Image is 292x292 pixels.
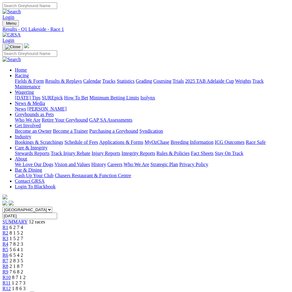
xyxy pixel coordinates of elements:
[2,27,290,32] a: Results - Q1 Lakeside - Race 1
[136,78,152,84] a: Grading
[89,117,133,123] a: GAP SA Assessments
[42,95,63,100] a: SUREpick
[2,9,21,15] img: Search
[15,112,54,117] a: Greyhounds as Pets
[235,78,251,84] a: Weights
[10,258,23,263] span: 2 8 3 5
[2,225,8,230] span: R1
[42,117,88,123] a: Retire Your Greyhound
[2,201,7,206] img: facebook.svg
[10,241,23,247] span: 7 8 2 3
[15,173,53,178] a: Cash Up Your Club
[27,106,66,111] a: [PERSON_NAME]
[64,95,88,100] a: How To Bet
[12,275,26,280] span: 8 7 1 2
[15,128,290,134] div: Get Involved
[124,162,149,167] a: Who We Are
[117,78,135,84] a: Statistics
[51,151,90,156] a: Track Injury Rebate
[2,213,57,219] input: Select date
[15,101,45,106] a: News & Media
[2,252,8,258] a: R6
[121,151,155,156] a: Integrity Reports
[2,230,8,236] a: R2
[15,73,29,78] a: Racing
[139,128,163,134] a: Syndication
[191,151,214,156] a: Fact Sheets
[2,236,8,241] a: R3
[24,43,29,48] img: logo-grsa-white.png
[10,264,23,269] span: 2 1 8 7
[2,264,8,269] a: R8
[2,275,11,280] a: R10
[2,280,11,286] a: R11
[15,140,63,145] a: Bookings & Scratchings
[15,78,290,90] div: Racing
[2,241,8,247] a: R4
[171,140,214,145] a: Breeding Information
[15,167,42,173] a: Bar & Dining
[15,78,44,84] a: Fields & Form
[15,151,49,156] a: Stewards Reports
[9,201,14,206] img: twitter.svg
[91,151,120,156] a: Injury Reports
[89,128,138,134] a: Purchasing a Greyhound
[2,286,11,291] a: R12
[179,162,208,167] a: Privacy Policy
[12,286,26,291] span: 1 8 6 3
[2,269,8,274] a: R9
[89,95,139,100] a: Minimum Betting Limits
[150,162,178,167] a: Strategic Plan
[83,78,101,84] a: Calendar
[10,230,23,236] span: 8 1 5 2
[99,140,143,145] a: Applications & Forms
[15,78,264,89] a: Track Maintenance
[45,78,82,84] a: Results & Replays
[215,140,244,145] a: ICG Outcomes
[185,78,234,84] a: 2025 TAB Adelaide Cup
[140,95,155,100] a: Isolynx
[156,151,190,156] a: Rules & Policies
[64,140,98,145] a: Schedule of Fees
[10,252,23,258] span: 6 5 4 2
[91,162,106,167] a: History
[2,32,21,38] img: GRSA
[15,173,290,178] div: Bar & Dining
[15,95,290,101] div: Wagering
[15,117,40,123] a: Who We Are
[2,219,28,224] a: SUMMARY
[107,162,122,167] a: Careers
[15,90,34,95] a: Wagering
[15,162,53,167] a: We Love Our Dogs
[2,2,57,9] input: Search
[215,151,243,156] a: Stay On Track
[153,78,171,84] a: Coursing
[2,258,8,263] span: R7
[2,38,14,43] a: Login
[10,236,23,241] span: 1 5 2 7
[15,117,290,123] div: Greyhounds as Pets
[2,15,14,20] a: Login
[15,134,31,139] a: Industry
[2,247,8,252] a: R5
[172,78,184,84] a: Trials
[15,95,40,100] a: [DATE] Tips
[102,78,116,84] a: Tracks
[2,57,21,62] img: Search
[2,194,7,199] img: logo-grsa-white.png
[15,162,290,167] div: About
[15,128,52,134] a: Become an Owner
[10,225,23,230] span: 6 2 7 4
[6,21,16,26] span: Menu
[2,44,23,50] button: Toggle navigation
[145,140,169,145] a: MyOzChase
[15,106,290,112] div: News & Media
